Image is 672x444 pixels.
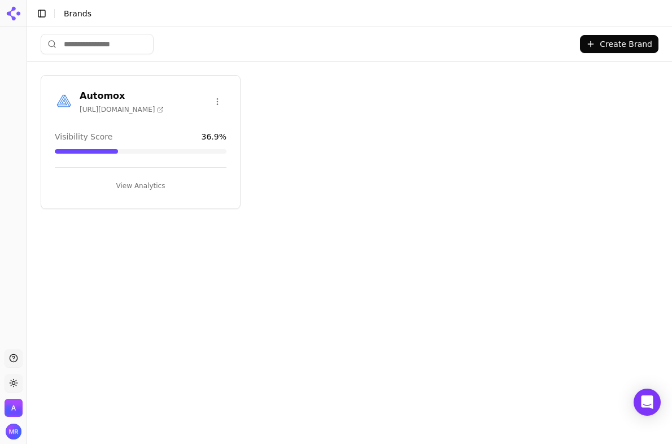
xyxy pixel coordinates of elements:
span: 36.9 % [202,131,226,142]
button: Create Brand [580,35,658,53]
img: Automox [55,93,73,111]
button: Open organization switcher [5,399,23,417]
span: Visibility Score [55,131,112,142]
img: Maddie Regis [6,424,21,439]
img: Automox [5,399,23,417]
span: Brands [64,9,91,18]
button: Open user button [6,424,21,439]
nav: breadcrumb [64,8,640,19]
button: View Analytics [55,177,226,195]
span: [URL][DOMAIN_NAME] [80,105,164,114]
h3: Automox [80,89,164,103]
div: Open Intercom Messenger [634,389,661,416]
